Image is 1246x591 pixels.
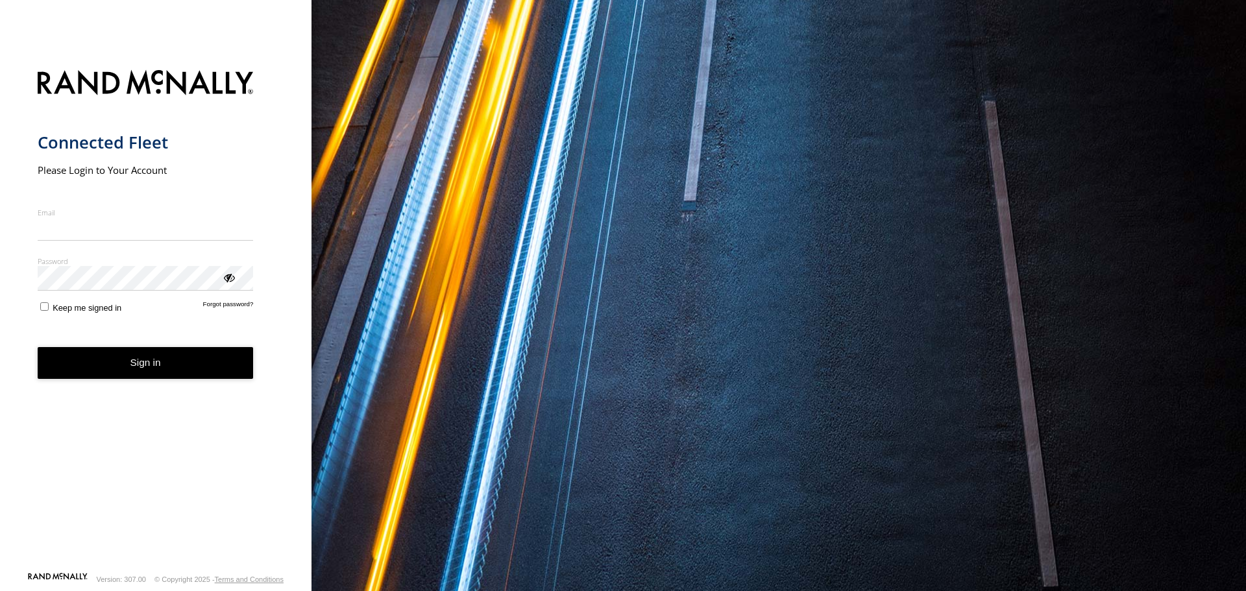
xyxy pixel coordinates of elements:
label: Password [38,256,254,266]
a: Terms and Conditions [215,575,284,583]
div: © Copyright 2025 - [154,575,284,583]
label: Email [38,208,254,217]
a: Forgot password? [203,300,254,313]
input: Keep me signed in [40,302,49,311]
div: Version: 307.00 [97,575,146,583]
span: Keep me signed in [53,303,121,313]
h2: Please Login to Your Account [38,163,254,176]
img: Rand McNally [38,67,254,101]
form: main [38,62,275,572]
button: Sign in [38,347,254,379]
div: ViewPassword [222,271,235,283]
a: Visit our Website [28,573,88,586]
h1: Connected Fleet [38,132,254,153]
